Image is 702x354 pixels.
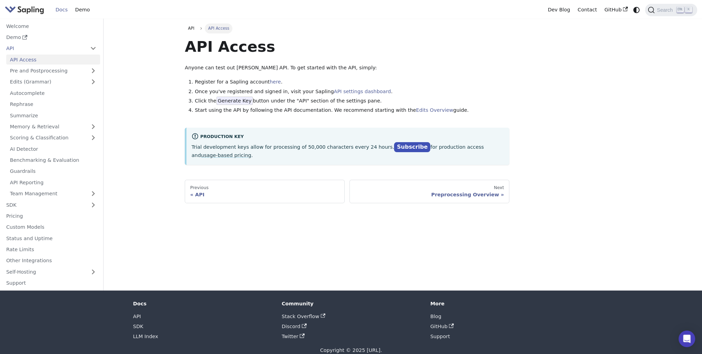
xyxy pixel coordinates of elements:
a: Edits (Grammar) [6,77,100,87]
a: Discord [282,324,307,329]
a: Demo [2,32,100,42]
a: Memory & Retrieval [6,122,100,132]
a: usage-based pricing [201,153,251,158]
a: Pre and Postprocessing [6,66,100,76]
a: Guardrails [6,166,100,176]
a: Stack Overflow [282,314,325,319]
li: Start using the API by following the API documentation. We recommend starting with the guide. [195,106,509,115]
a: SDK [133,324,143,329]
a: LLM Index [133,334,158,339]
a: Welcome [2,21,100,31]
button: Expand sidebar category 'SDK' [86,200,100,210]
a: NextPreprocessing Overview [349,180,509,203]
a: Self-Hosting [2,267,100,277]
a: Contact [574,4,601,15]
div: Docs [133,301,272,307]
a: API Access [6,55,100,65]
div: Open Intercom Messenger [679,331,695,347]
a: Dev Blog [544,4,574,15]
div: Preprocessing Overview [355,191,504,198]
a: Edits Overview [416,107,453,113]
kbd: K [685,7,692,13]
a: Other Integrations [2,256,100,266]
li: Once you've registered and signed in, visit your Sapling . [195,88,509,96]
a: API [185,23,198,33]
a: Summarize [6,110,100,120]
a: Status and Uptime [2,233,100,243]
span: API Access [205,23,232,33]
a: GitHub [600,4,631,15]
a: API [2,43,86,53]
a: Support [430,334,450,339]
a: Benchmarking & Evaluation [6,155,100,165]
span: API [188,26,194,31]
a: Blog [430,314,441,319]
a: Demo [71,4,94,15]
a: API settings dashboard [334,89,391,94]
a: Custom Models [2,222,100,232]
span: Search [655,7,677,13]
a: PreviousAPI [185,180,345,203]
a: Support [2,278,100,288]
a: SDK [2,200,86,210]
button: Collapse sidebar category 'API' [86,43,100,53]
h1: API Access [185,37,509,56]
a: Autocomplete [6,88,100,98]
li: Register for a Sapling account . [195,78,509,86]
a: Scoring & Classification [6,133,100,143]
div: API [190,191,339,198]
a: API Reporting [6,177,100,187]
button: Switch between dark and light mode (currently system mode) [632,5,642,15]
a: API [133,314,141,319]
a: Sapling.ai [5,5,47,15]
p: Trial development keys allow for processing of 50,000 characters every 24 hours. for production a... [192,142,504,160]
nav: Docs pages [185,180,509,203]
a: Docs [52,4,71,15]
a: Pricing [2,211,100,221]
div: Next [355,185,504,190]
a: here [270,79,281,85]
div: Production Key [192,133,504,141]
a: Team Management [6,189,100,199]
span: Generate Key [217,97,253,105]
a: AI Detector [6,144,100,154]
li: Click the button under the "API" section of the settings pane. [195,97,509,105]
img: Sapling.ai [5,5,44,15]
button: Search (Ctrl+K) [645,4,697,16]
p: Anyone can test out [PERSON_NAME] API. To get started with the API, simply: [185,64,509,72]
a: Rate Limits [2,245,100,255]
a: Rephrase [6,99,100,109]
div: More [430,301,569,307]
a: GitHub [430,324,454,329]
a: Subscribe [394,142,430,152]
a: Twitter [282,334,305,339]
nav: Breadcrumbs [185,23,509,33]
div: Previous [190,185,339,190]
div: Community [282,301,421,307]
